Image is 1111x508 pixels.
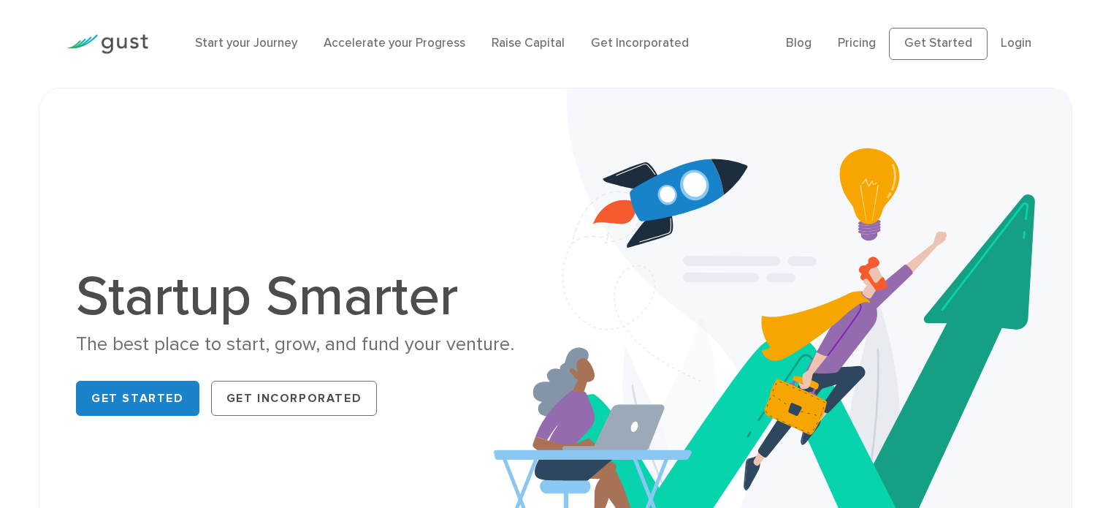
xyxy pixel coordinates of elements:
a: Raise Capital [492,36,565,50]
a: Get Started [889,28,988,60]
div: The best place to start, grow, and fund your venture. [76,332,544,357]
a: Accelerate your Progress [324,36,465,50]
img: Gust Logo [66,34,148,54]
a: Blog [786,36,812,50]
a: Start your Journey [195,36,297,50]
a: Get Started [76,381,199,416]
h1: Startup Smarter [76,269,544,325]
a: Pricing [838,36,876,50]
a: Get Incorporated [591,36,689,50]
a: Login [1001,36,1031,50]
a: Get Incorporated [211,381,378,416]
